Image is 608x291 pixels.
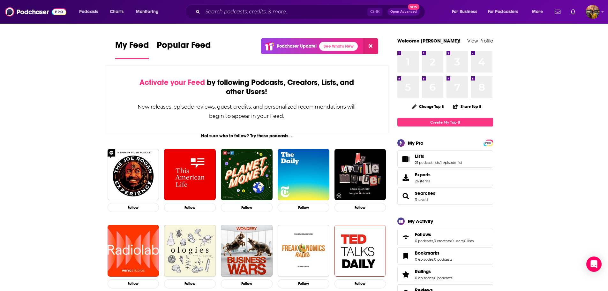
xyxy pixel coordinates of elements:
[75,7,106,17] button: open menu
[164,203,216,212] button: Follow
[586,5,600,19] span: Logged in as hratnayake
[408,140,424,146] div: My Pro
[434,239,451,243] a: 0 creators
[278,149,329,201] img: The Daily
[108,203,159,212] button: Follow
[390,10,417,13] span: Open Advanced
[387,8,420,16] button: Open AdvancedNew
[334,149,386,201] img: My Favorite Murder with Karen Kilgariff and Georgia Hardstark
[277,43,317,49] p: Podchaser Update!
[415,250,439,256] span: Bookmarks
[484,140,492,145] a: PRO
[415,239,433,243] a: 0 podcasts
[488,7,518,16] span: For Podcasters
[440,160,462,165] a: 1 episode list
[137,78,357,96] div: by following Podcasts, Creators, Lists, and other Users!
[397,118,493,126] a: Create My Top 8
[79,7,98,16] span: Podcasts
[528,7,551,17] button: open menu
[115,40,149,54] span: My Feed
[586,5,600,19] button: Show profile menu
[433,239,434,243] span: ,
[400,192,412,201] a: Searches
[440,160,440,165] span: ,
[552,6,563,17] a: Show notifications dropdown
[106,7,127,17] a: Charts
[467,38,493,44] a: View Profile
[400,233,412,242] a: Follows
[221,279,273,288] button: Follow
[278,203,329,212] button: Follow
[415,269,431,274] span: Ratings
[157,40,211,54] span: Popular Feed
[319,42,358,51] a: See What's New
[586,5,600,19] img: User Profile
[400,270,412,279] a: Ratings
[334,203,386,212] button: Follow
[108,225,159,277] img: Radiolab
[415,276,433,280] a: 0 episodes
[110,7,124,16] span: Charts
[415,232,431,237] span: Follows
[136,7,159,16] span: Monitoring
[191,4,431,19] div: Search podcasts, credits, & more...
[415,232,474,237] a: Follows
[452,7,477,16] span: For Business
[408,218,433,224] div: My Activity
[415,269,452,274] a: Ratings
[451,239,463,243] a: 0 users
[415,190,435,196] a: Searches
[409,103,448,111] button: Change Top 8
[453,100,482,113] button: Share Top 8
[568,6,578,17] a: Show notifications dropdown
[278,225,329,277] img: Freakonomics Radio
[367,8,382,16] span: Ctrl K
[164,225,216,277] img: Ologies with Alie Ward
[278,279,329,288] button: Follow
[5,6,66,18] img: Podchaser - Follow, Share and Rate Podcasts
[334,225,386,277] img: TED Talks Daily
[397,150,493,168] span: Lists
[434,276,452,280] a: 0 podcasts
[400,155,412,164] a: Lists
[221,149,273,201] a: Planet Money
[415,250,452,256] a: Bookmarks
[415,153,424,159] span: Lists
[400,173,412,182] span: Exports
[415,179,431,183] span: 26 items
[447,7,485,17] button: open menu
[203,7,367,17] input: Search podcasts, credits, & more...
[164,279,216,288] button: Follow
[221,203,273,212] button: Follow
[157,40,211,59] a: Popular Feed
[397,38,461,44] a: Welcome [PERSON_NAME]!
[108,279,159,288] button: Follow
[415,197,428,202] a: 3 saved
[464,239,474,243] a: 0 lists
[397,266,493,283] span: Ratings
[108,149,159,201] img: The Joe Rogan Experience
[415,257,433,262] a: 0 episodes
[131,7,167,17] button: open menu
[164,149,216,201] img: This American Life
[221,225,273,277] img: Business Wars
[105,133,389,139] div: Not sure who to follow? Try these podcasts...
[586,257,602,272] div: Open Intercom Messenger
[415,172,431,178] span: Exports
[415,153,462,159] a: Lists
[397,169,493,186] a: Exports
[115,40,149,59] a: My Feed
